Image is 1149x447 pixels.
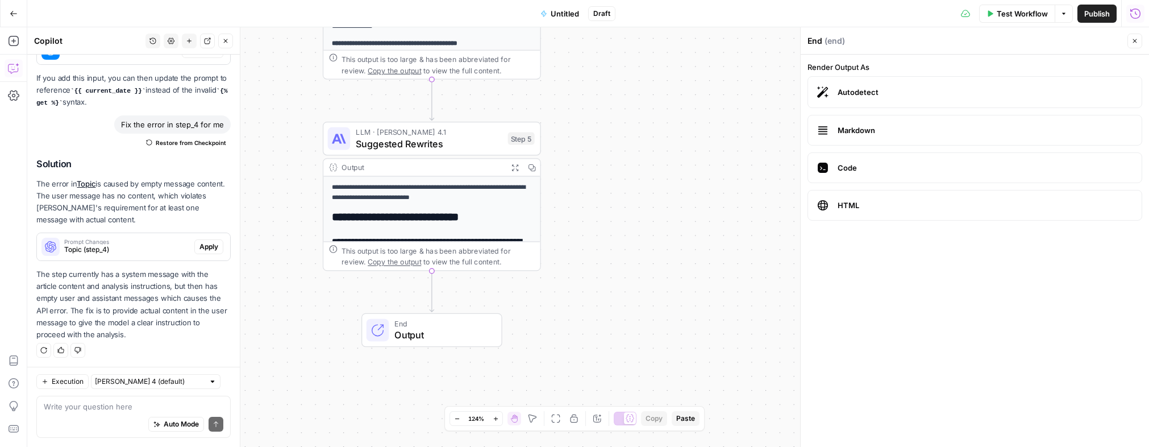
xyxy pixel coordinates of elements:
[838,125,1133,136] span: Markdown
[430,80,434,121] g: Edge from step_4 to step_5
[164,419,199,429] span: Auto Mode
[394,328,490,342] span: Output
[36,178,231,226] p: The error in is caused by empty message content. The user message has no content, which violates ...
[64,245,190,255] span: Topic (step_4)
[593,9,610,19] span: Draft
[672,411,700,426] button: Paste
[95,376,204,387] input: Claude Sonnet 4 (default)
[1077,5,1117,23] button: Publish
[342,53,534,76] div: This output is too large & has been abbreviated for review. to view the full content.
[838,86,1133,98] span: Autodetect
[114,115,231,134] div: Fix the error in step_4 for me
[368,66,421,74] span: Copy the output
[368,258,421,266] span: Copy the output
[141,136,231,150] button: Restore from Checkpoint
[36,72,231,109] p: If you add this input, you can then update the prompt to reference instead of the invalid syntax.
[342,162,502,173] div: Output
[156,138,226,147] span: Restore from Checkpoint
[199,242,218,252] span: Apply
[508,133,535,145] div: Step 5
[807,35,1124,47] div: End
[430,271,434,312] g: Edge from step_5 to end
[676,413,695,424] span: Paste
[997,8,1048,19] span: Test Workflow
[194,239,223,254] button: Apply
[394,318,490,329] span: End
[807,61,1142,73] label: Render Output As
[534,5,586,23] button: Untitled
[838,162,1133,173] span: Code
[34,35,142,47] div: Copilot
[36,374,89,389] button: Execution
[641,411,667,426] button: Copy
[1084,8,1110,19] span: Publish
[551,8,579,19] span: Untitled
[468,414,484,423] span: 124%
[323,313,541,347] div: EndOutput
[52,376,84,387] span: Execution
[356,136,502,151] span: Suggested Rewrites
[979,5,1055,23] button: Test Workflow
[36,159,231,169] h2: Solution
[77,179,95,188] a: Topic
[825,35,845,47] span: ( end )
[356,127,502,138] span: LLM · [PERSON_NAME] 4.1
[148,417,204,432] button: Auto Mode
[342,245,534,268] div: This output is too large & has been abbreviated for review. to view the full content.
[646,413,663,424] span: Copy
[70,88,145,94] code: {{ current_date }}
[36,268,231,341] p: The step currently has a system message with the article content and analysis instructions, but t...
[64,239,190,245] span: Prompt Changes
[838,200,1133,211] span: HTML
